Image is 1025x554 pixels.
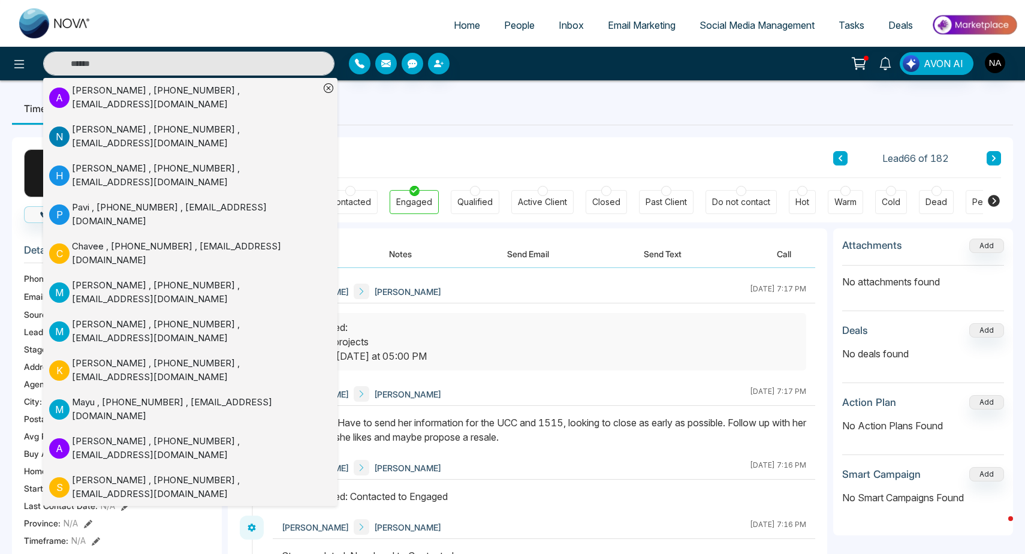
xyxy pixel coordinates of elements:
span: Timeframe : [24,534,68,547]
button: Call [24,206,82,223]
h3: Details [24,244,210,263]
div: [PERSON_NAME] , [PHONE_NUMBER] , [EMAIL_ADDRESS][DOMAIN_NAME] [72,474,319,501]
button: Add [969,323,1004,338]
div: Contacted [330,196,371,208]
span: People [504,19,535,31]
a: Email Marketing [596,14,688,37]
span: Tasks [839,19,864,31]
div: Pavi , [PHONE_NUMBER] , [EMAIL_ADDRESS][DOMAIN_NAME] [72,201,319,228]
span: Social Media Management [700,19,815,31]
div: [PERSON_NAME] , [PHONE_NUMBER] , [EMAIL_ADDRESS][DOMAIN_NAME] [72,279,319,306]
span: Agent: [24,378,50,390]
button: Send Email [483,240,573,267]
div: [DATE] 7:16 PM [750,460,806,475]
span: [PERSON_NAME] [374,521,441,534]
img: User Avatar [985,53,1005,73]
span: N/A [64,517,78,529]
h3: Deals [842,324,868,336]
h3: Smart Campaign [842,468,921,480]
span: Home [454,19,480,31]
a: Deals [876,14,925,37]
button: Notes [365,240,436,267]
span: Add [969,240,1004,250]
div: Closed [592,196,620,208]
div: Past Client [646,196,687,208]
li: Timeline [12,92,74,125]
span: Postal Code : [24,413,73,425]
div: Warm [834,196,857,208]
div: [PERSON_NAME] , [PHONE_NUMBER] , [EMAIL_ADDRESS][DOMAIN_NAME] [72,435,319,462]
p: M [49,282,70,303]
span: Inbox [559,19,584,31]
iframe: Intercom live chat [984,513,1013,542]
span: AVON AI [924,56,963,71]
div: Dead [925,196,947,208]
p: S [49,477,70,498]
span: [PERSON_NAME] [374,285,441,298]
p: No deals found [842,347,1004,361]
button: Add [969,395,1004,410]
div: Chavee , [PHONE_NUMBER] , [EMAIL_ADDRESS][DOMAIN_NAME] [72,240,319,267]
p: C [49,243,70,264]
p: K [49,360,70,381]
button: Add [969,239,1004,253]
div: Cold [882,196,900,208]
span: Buy Area : [24,447,62,460]
a: Tasks [827,14,876,37]
p: No Smart Campaigns Found [842,490,1004,505]
button: Call [753,240,815,267]
span: [PERSON_NAME] [374,388,441,401]
span: [PERSON_NAME] [282,521,349,534]
span: Lead 66 of 182 [882,151,949,165]
img: Market-place.gif [931,11,1018,38]
span: Address: [24,360,76,373]
div: Active Client [518,196,567,208]
a: Inbox [547,14,596,37]
p: P [49,204,70,225]
button: Send Text [620,240,706,267]
p: No attachments found [842,266,1004,289]
div: [PERSON_NAME] , [PHONE_NUMBER] , [EMAIL_ADDRESS][DOMAIN_NAME] [72,123,319,150]
p: A [49,438,70,459]
div: Mayu , [PHONE_NUMBER] , [EMAIL_ADDRESS][DOMAIN_NAME] [72,396,319,423]
p: A [49,88,70,108]
img: Lead Flow [903,55,920,72]
span: Email: [24,290,47,303]
a: Social Media Management [688,14,827,37]
span: Email Marketing [608,19,676,31]
a: People [492,14,547,37]
span: Stage: [24,343,49,356]
img: Nova CRM Logo [19,8,91,38]
span: Last Contact Date : [24,499,98,512]
div: [DATE] 7:16 PM [750,519,806,535]
button: Add [969,467,1004,481]
p: N [49,127,70,147]
div: [DATE] 7:17 PM [750,386,806,402]
span: N/A [71,534,86,547]
button: AVON AI [900,52,973,75]
span: Province : [24,517,61,529]
span: Avg Property Price : [24,430,100,442]
div: [PERSON_NAME] , [PHONE_NUMBER] , [EMAIL_ADDRESS][DOMAIN_NAME] [72,84,319,111]
span: Lead Type: [24,326,67,338]
div: Qualified [457,196,493,208]
div: [PERSON_NAME] , [PHONE_NUMBER] , [EMAIL_ADDRESS][DOMAIN_NAME] [72,162,319,189]
span: Source: [24,308,54,321]
span: Phone: [24,272,51,285]
span: [PERSON_NAME] [374,462,441,474]
h3: Attachments [842,239,902,251]
span: Deals [888,19,913,31]
a: Home [442,14,492,37]
div: [PERSON_NAME] , [PHONE_NUMBER] , [EMAIL_ADDRESS][DOMAIN_NAME] [72,318,319,345]
p: M [49,399,70,420]
div: [DATE] 7:17 PM [750,284,806,299]
div: K [24,149,72,197]
div: Pending [972,196,1005,208]
div: Do not contact [712,196,770,208]
span: Start Date : [24,482,67,495]
div: Engaged [396,196,432,208]
h3: Action Plan [842,396,896,408]
span: City : [24,395,42,408]
span: Home Type : [24,465,71,477]
div: Hot [795,196,809,208]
